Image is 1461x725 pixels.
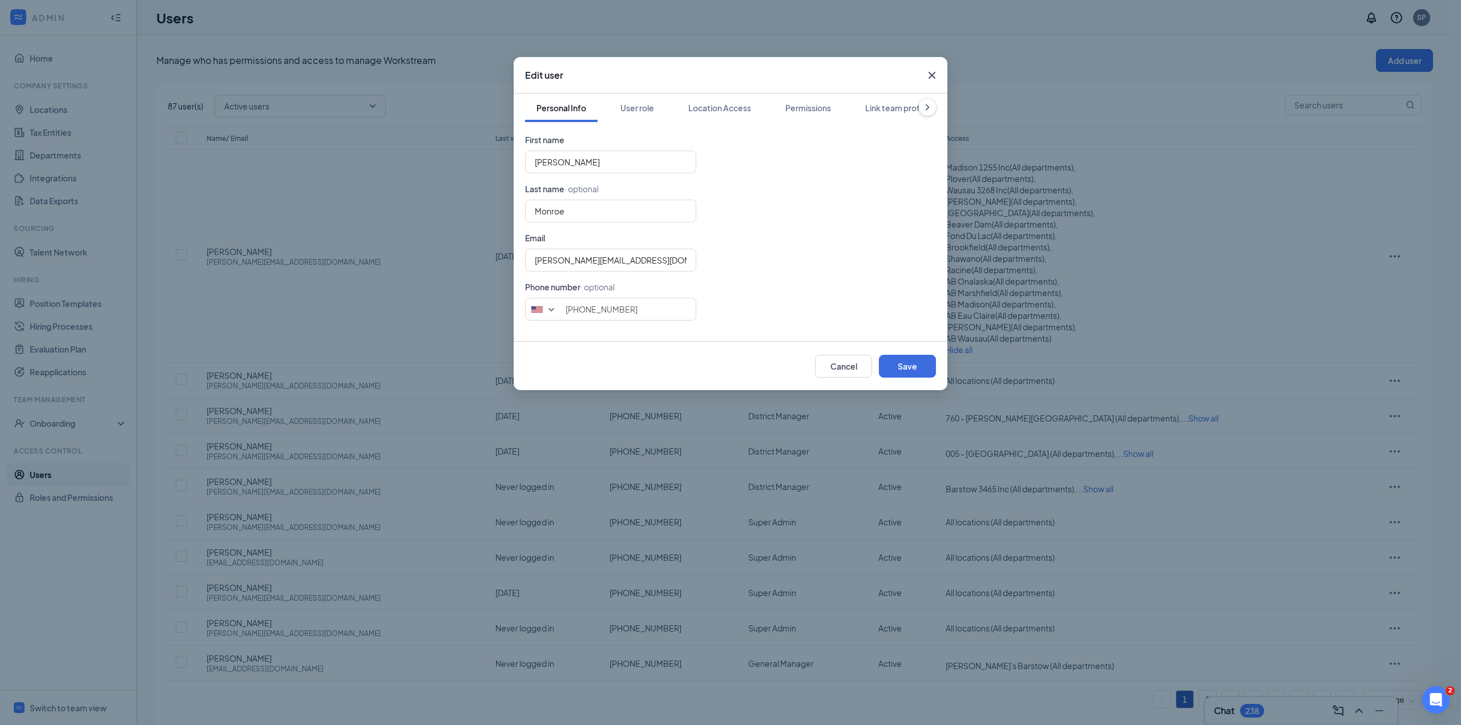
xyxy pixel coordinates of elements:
[865,102,929,114] div: Link team profile
[925,68,939,82] svg: Cross
[525,135,564,145] span: First name
[688,102,751,114] div: Location Access
[525,233,545,243] span: Email
[815,355,872,378] button: Cancel
[919,99,936,116] button: ChevronRight
[564,184,599,194] span: · optional
[525,69,563,82] h3: Edit user
[1422,686,1450,714] iframe: Intercom live chat
[525,298,696,321] input: (201) 555-0123
[525,184,564,194] span: Last name
[917,57,947,94] button: Close
[620,102,654,114] div: User role
[1446,686,1455,695] span: 2
[526,298,563,320] div: United States: +1
[879,355,936,378] button: Save
[580,282,615,292] span: · optional
[922,102,933,113] svg: ChevronRight
[525,282,580,292] span: Phone number
[536,102,586,114] div: Personal Info
[785,102,831,114] div: Permissions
